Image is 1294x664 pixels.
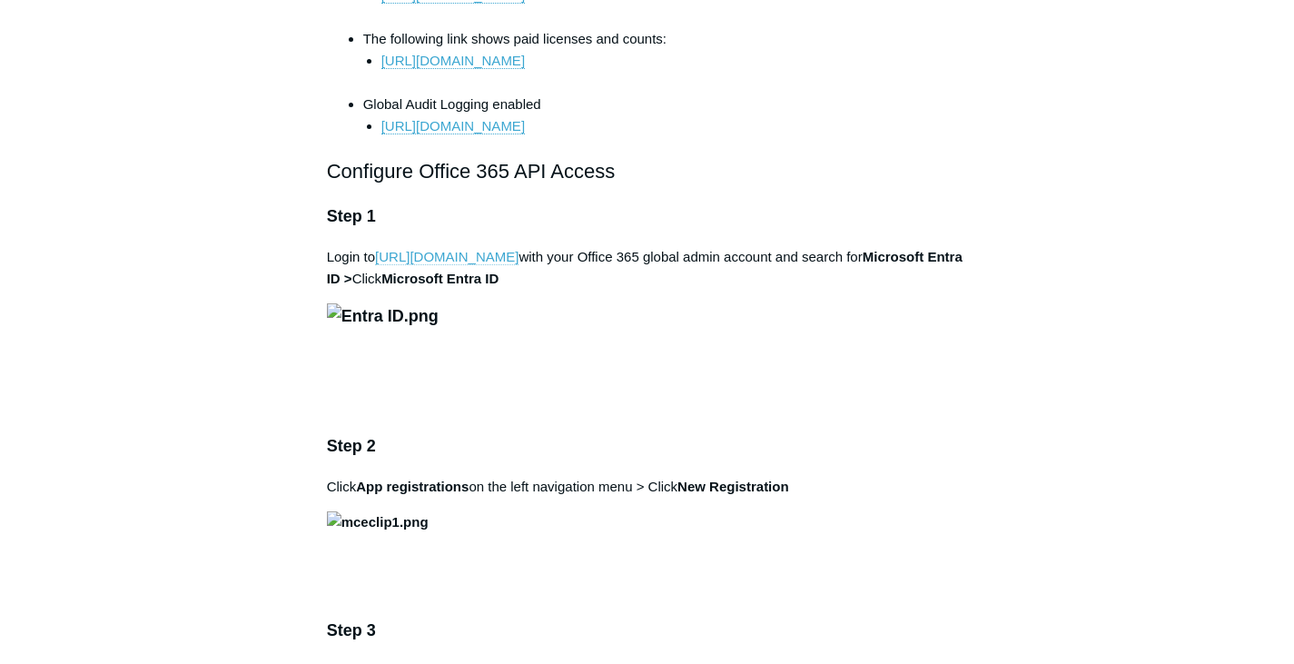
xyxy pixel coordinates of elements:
[327,433,968,460] h3: Step 2
[381,271,499,286] strong: Microsoft Entra ID
[363,28,968,94] li: The following link shows paid licenses and counts:
[363,94,968,137] li: Global Audit Logging enabled
[381,53,525,69] a: [URL][DOMAIN_NAME]
[327,203,968,230] h3: Step 1
[381,118,525,134] a: [URL][DOMAIN_NAME]
[327,155,968,187] h2: Configure Office 365 API Access
[327,511,429,533] img: mceclip1.png
[327,476,968,498] p: Click on the left navigation menu > Click
[327,303,439,330] img: Entra ID.png
[356,479,469,494] strong: App registrations
[677,479,789,494] strong: New Registration
[327,246,968,290] p: Login to with your Office 365 global admin account and search for Click
[327,249,963,286] strong: Microsoft Entra ID >
[375,249,519,265] a: [URL][DOMAIN_NAME]
[327,618,968,644] h3: Step 3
